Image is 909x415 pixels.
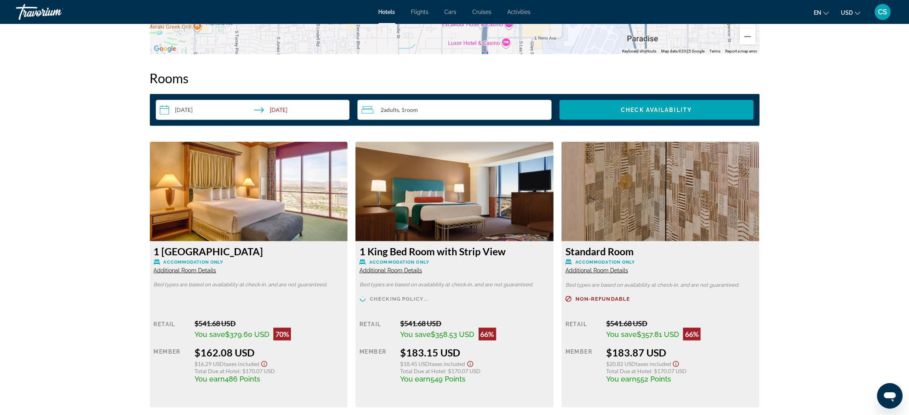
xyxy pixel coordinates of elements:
[508,9,531,15] a: Activities
[154,319,188,341] div: Retail
[355,142,554,241] img: 2c9b34f0-b9b3-49bb-9539-a582a07fcf30.jpeg
[401,368,446,374] span: Total Due at Hotel
[473,9,492,15] a: Cruises
[740,29,756,45] button: Zoom out
[359,282,550,288] p: Bed types are based on availability at check-in, and are not guaranteed.
[273,328,291,341] div: 70%
[431,330,475,339] span: $358.53 USD
[479,328,496,341] div: 66%
[359,245,550,257] h3: 1 King Bed Room with Strip View
[150,70,760,86] h2: Rooms
[606,346,755,358] div: $183.87 USD
[877,383,903,409] iframe: Button to launch messaging window
[411,9,429,15] a: Flights
[194,368,240,374] span: Total Due at Hotel
[445,9,457,15] a: Cars
[560,100,754,120] button: Check Availability
[565,245,756,257] h3: Standard Room
[565,282,756,288] p: Bed types are based on availability at check-in, and are not guaranteed.
[194,319,344,328] div: $541.68 USD
[404,106,418,113] span: Room
[381,107,399,113] span: 2
[401,319,550,328] div: $541.68 USD
[401,368,550,374] div: : $170.07 USD
[259,358,269,368] button: Show Taxes and Fees disclaimer
[154,245,344,257] h3: 1 [GEOGRAPHIC_DATA]
[225,330,269,339] span: $379.60 USD
[575,260,635,265] span: Accommodation Only
[561,142,760,241] img: a6ba03ff-8d13-42c8-a8c2-ea28a49e6fa8.jpeg
[369,260,429,265] span: Accommodation Only
[565,319,600,341] div: Retail
[606,375,636,383] span: You earn
[154,282,344,288] p: Bed types are based on availability at check-in, and are not guaranteed.
[370,296,428,301] span: Checking policy...
[401,360,430,367] span: $18.45 USD
[401,330,431,339] span: You save
[671,358,681,368] button: Show Taxes and Fees disclaimer
[430,360,465,367] span: Taxes included
[150,142,348,241] img: 11b87506-bdc1-45c3-b7ae-e2571945636a.jpeg
[683,328,701,341] div: 66%
[606,319,755,328] div: $541.68 USD
[637,330,679,339] span: $357.81 USD
[225,375,260,383] span: 486 Points
[379,9,395,15] a: Hotels
[725,49,757,53] a: Report a map error
[359,267,422,274] span: Additional Room Details
[401,375,431,383] span: You earn
[401,346,550,358] div: $183.15 USD
[152,44,178,54] a: Open this area in Google Maps (opens a new window)
[606,368,755,374] div: : $170.07 USD
[359,319,394,341] div: Retail
[709,49,721,53] a: Terms (opens in new tab)
[224,360,259,367] span: Taxes included
[636,360,671,367] span: Taxes included
[661,49,705,53] span: Map data ©2025 Google
[814,7,829,18] button: Change language
[152,44,178,54] img: Google
[575,296,630,301] span: Non-refundable
[565,267,628,274] span: Additional Room Details
[606,360,636,367] span: $20.82 USD
[359,346,394,383] div: Member
[164,260,224,265] span: Accommodation Only
[606,368,651,374] span: Total Due at Hotel
[814,10,821,16] span: en
[194,368,344,374] div: : $170.07 USD
[878,8,887,16] span: CS
[384,106,399,113] span: Adults
[431,375,466,383] span: 549 Points
[154,346,188,383] div: Member
[194,360,224,367] span: $16.29 USD
[565,346,600,383] div: Member
[465,358,475,368] button: Show Taxes and Fees disclaimer
[841,7,860,18] button: Change currency
[194,346,344,358] div: $162.08 USD
[194,375,225,383] span: You earn
[156,100,350,120] button: Check-in date: Oct 23, 2025 Check-out date: Oct 26, 2025
[399,107,418,113] span: , 1
[636,375,671,383] span: 552 Points
[872,4,893,20] button: User Menu
[357,100,552,120] button: Travelers: 2 adults, 0 children
[154,267,216,274] span: Additional Room Details
[621,107,692,113] span: Check Availability
[194,330,225,339] span: You save
[156,100,754,120] div: Search widget
[622,49,656,54] button: Keyboard shortcuts
[841,10,853,16] span: USD
[16,2,96,22] a: Travorium
[606,330,637,339] span: You save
